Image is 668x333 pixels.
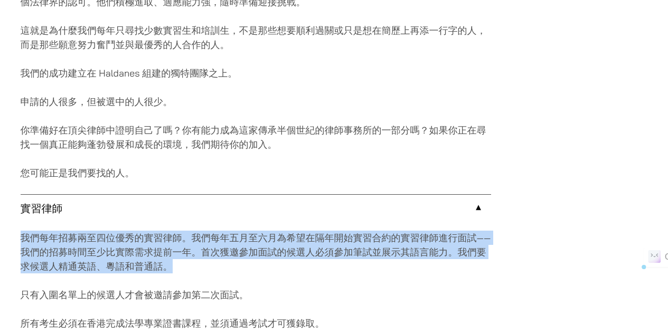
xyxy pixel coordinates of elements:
font: 我們每年招募兩至四位優秀的實習律師。我們每年五月至六月為希望在隔年開始實習合約的實習律師進行面試——我們的招募時間至少比實際需求提前一年。首次獲邀參加面試的候選人必須參加筆試並展示其語言能力。我... [21,232,491,272]
font: 實習律師 [21,202,63,215]
font: 所有考生必須在香港完成法學專業證書課程，並須通過考試才可獲錄取。 [21,317,325,329]
font: 申請的人很多，但被選中的人很少。 [21,96,173,108]
font: 我們的成功建立在 Haldanes 組建的獨特團隊之上。 [21,67,238,79]
font: 你準備好在頂尖律師中證明自己了嗎？你有能力成為這家傳承半個世紀的律師事務所的一部分嗎？如果你正在尋找一個真正能夠蓬勃發展和成長的環境，我們期待你的加入。 [21,124,486,150]
a: 實習律師 [21,195,491,222]
font: 您可能正是我們要找的人。 [21,167,135,179]
font: 這就是為什麼我們每年只尋找少數實習生和培訓生，不是那些想要順利過關或只是想在簡歷上再添一行字的人，而是那些願意努力奮鬥並與最優秀的人合作的人。 [21,24,486,51]
font: 只有入圍名單上的候選人才會被邀請參加第二次面試。 [21,289,249,301]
